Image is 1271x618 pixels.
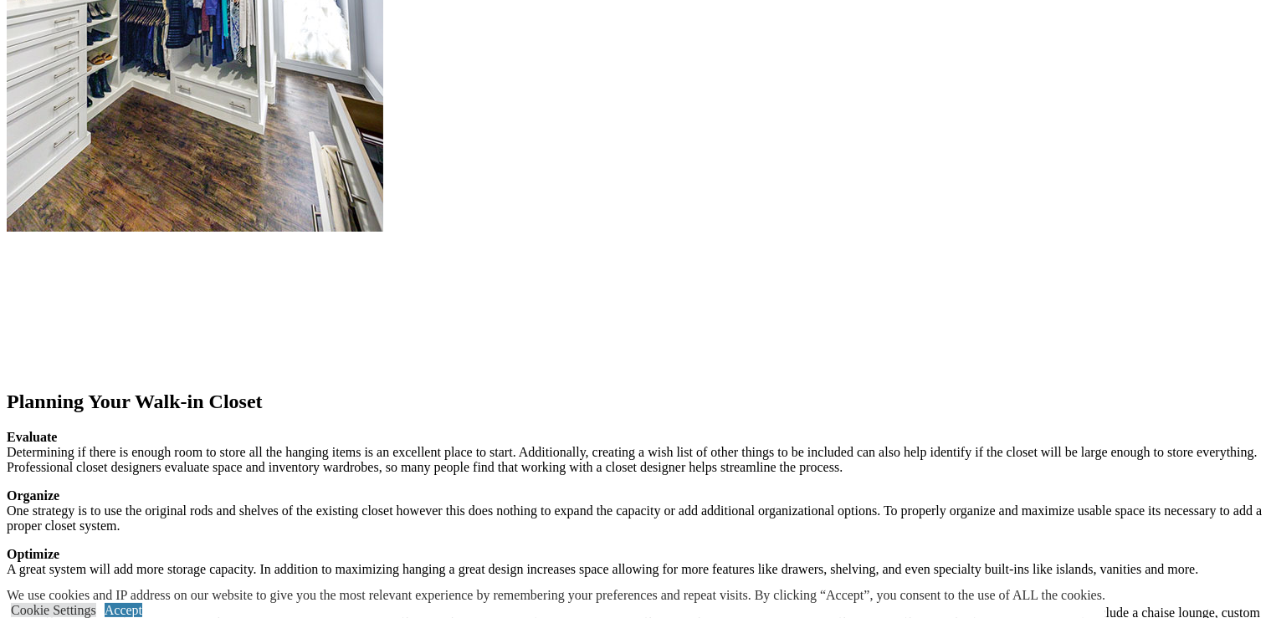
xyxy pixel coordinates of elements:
p: A great system will add more storage capacity. In addition to maximizing hanging a great design i... [7,547,1264,577]
h2: Planning Your Walk-in Closet [7,391,1264,413]
div: We use cookies and IP address on our website to give you the most relevant experience by remember... [7,588,1105,603]
strong: Optimize [7,547,59,561]
a: Accept [105,603,142,617]
strong: Evaluate [7,430,57,444]
p: One strategy is to use the original rods and shelves of the existing closet however this does not... [7,488,1264,534]
p: Determining if there is enough room to store all the hanging items is an excellent place to start... [7,430,1264,475]
a: Cookie Settings [11,603,96,617]
strong: Organize [7,488,59,503]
